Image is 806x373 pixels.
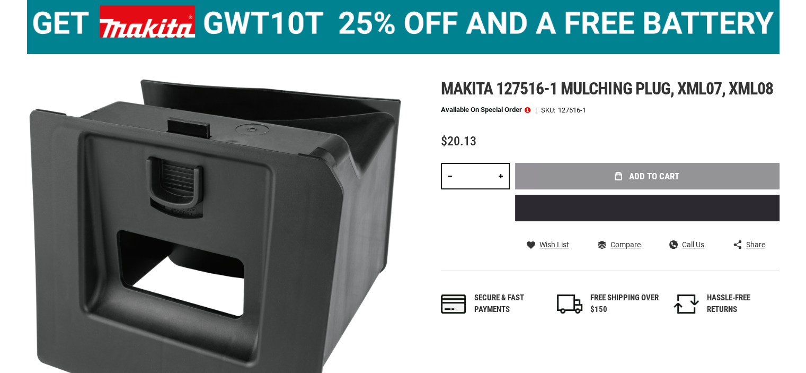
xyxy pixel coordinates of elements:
img: payments [441,294,466,314]
span: Makita 127516-1 mulching plug, xml07, xml08 [441,79,774,99]
img: returns [674,294,699,314]
a: Wish List [527,240,569,249]
span: Call Us [682,241,704,248]
div: Secure & fast payments [474,292,543,315]
a: Call Us [669,240,704,249]
div: 127516-1 [558,107,586,114]
span: Wish List [539,241,569,248]
span: Compare [610,241,641,248]
span: Share [746,241,765,248]
p: Available on Special Order [441,106,530,114]
strong: SKU [541,107,558,114]
div: FREE SHIPPING OVER $150 [590,292,659,315]
a: Compare [598,240,641,249]
span: $20.13 [441,134,476,149]
img: shipping [557,294,582,314]
div: HASSLE-FREE RETURNS [707,292,776,315]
